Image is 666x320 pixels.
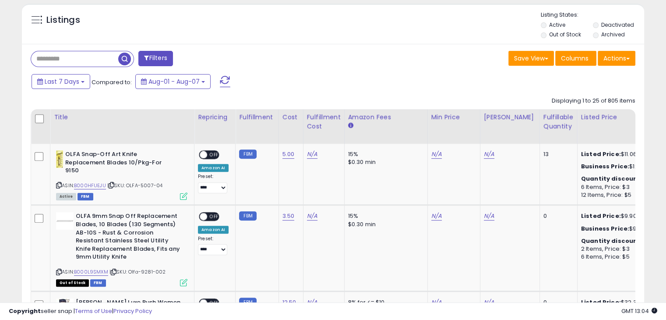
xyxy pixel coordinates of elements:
[78,193,93,200] span: FBM
[148,77,200,86] span: Aug-01 - Aug-07
[138,51,173,66] button: Filters
[581,212,621,220] b: Listed Price:
[543,113,574,131] div: Fulfillable Quantity
[56,150,63,168] img: 41UYPGsUAIL._SL40_.jpg
[549,21,565,28] label: Active
[113,307,152,315] a: Privacy Policy
[543,212,571,220] div: 0
[56,150,187,199] div: ASIN:
[431,150,442,159] a: N/A
[282,150,295,159] a: 5.00
[561,54,588,63] span: Columns
[207,151,221,159] span: OFF
[581,162,629,171] b: Business Price:
[135,74,211,89] button: Aug-01 - Aug-07
[581,245,654,253] div: 2 Items, Price: $3
[581,163,654,171] div: $12
[581,253,654,261] div: 6 Items, Price: $5
[74,268,108,276] a: B000L9SMXM
[484,212,494,220] a: N/A
[56,279,89,287] span: All listings that are currently out of stock and unavailable for purchase on Amazon
[581,175,654,183] div: :
[581,150,621,158] b: Listed Price:
[581,174,644,183] b: Quantity discounts
[239,211,256,220] small: FBM
[307,113,341,131] div: Fulfillment Cost
[307,150,317,159] a: N/A
[54,113,190,122] div: Title
[621,307,657,315] span: 2025-08-15 13:04 GMT
[581,224,629,233] b: Business Price:
[581,212,654,220] div: $9.90
[65,150,172,177] b: OLFA Snap-Off Art Knife Replacement Blades 10/Pkg-For 9150
[552,97,635,105] div: Displaying 1 to 25 of 805 items
[56,193,76,200] span: All listings currently available for purchase on Amazon
[581,237,644,245] b: Quantity discounts
[543,150,571,158] div: 13
[581,237,654,245] div: :
[9,307,152,316] div: seller snap | |
[581,191,654,199] div: 12 Items, Price: $5
[431,113,476,122] div: Min Price
[90,279,106,287] span: FBM
[598,51,635,66] button: Actions
[9,307,41,315] strong: Copyright
[601,31,624,38] label: Archived
[92,78,132,86] span: Compared to:
[549,31,581,38] label: Out of Stock
[46,14,80,26] h5: Listings
[307,212,317,220] a: N/A
[348,150,421,158] div: 15%
[282,113,300,122] div: Cost
[45,77,79,86] span: Last 7 Days
[239,149,256,159] small: FBM
[109,268,166,275] span: | SKU: Olfa-9281-002
[348,158,421,166] div: $0.30 min
[198,226,229,234] div: Amazon AI
[508,51,554,66] button: Save View
[198,113,232,122] div: Repricing
[431,212,442,220] a: N/A
[74,182,106,189] a: B000HFUEJU
[601,21,634,28] label: Deactivated
[198,174,229,193] div: Preset:
[76,212,182,263] b: OLFA 9mm Snap Off Replacement Blades, 10 Blades (130 Segments) AB-10S - Rust & Corrosion Resistan...
[541,11,644,19] p: Listing States:
[581,183,654,191] div: 6 Items, Price: $3
[581,150,654,158] div: $11.06
[75,307,112,315] a: Terms of Use
[198,164,229,172] div: Amazon AI
[198,236,229,256] div: Preset:
[56,212,74,230] img: 210sAtialGL._SL40_.jpg
[484,113,536,122] div: [PERSON_NAME]
[484,150,494,159] a: N/A
[282,212,295,220] a: 3.50
[555,51,596,66] button: Columns
[207,213,221,220] span: OFF
[581,113,657,122] div: Listed Price
[239,113,275,122] div: Fulfillment
[56,212,187,285] div: ASIN:
[348,113,424,122] div: Amazon Fees
[348,122,353,130] small: Amazon Fees.
[32,74,90,89] button: Last 7 Days
[107,182,162,189] span: | SKU: OLFA-5007-04
[348,212,421,220] div: 15%
[348,220,421,228] div: $0.30 min
[581,225,654,233] div: $9.55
